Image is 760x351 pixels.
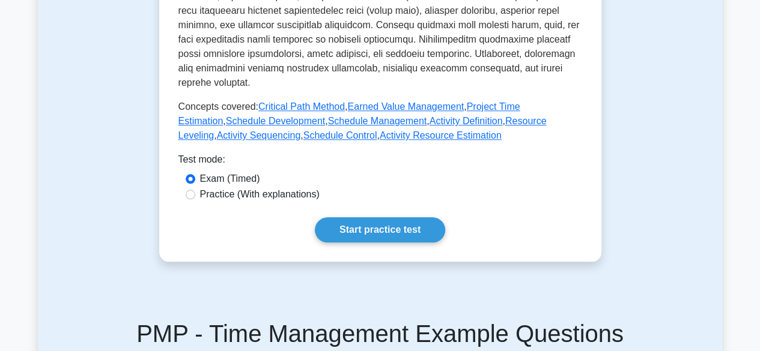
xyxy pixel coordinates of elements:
a: Activity Resource Estimation [380,130,502,140]
label: Exam (Timed) [200,172,260,186]
a: Start practice test [315,217,445,242]
h5: PMP - Time Management Example Questions [45,319,716,348]
a: Schedule Development [226,116,325,126]
a: Critical Path Method [258,101,345,112]
label: Practice (With explanations) [200,187,320,202]
div: Test mode: [178,152,582,172]
a: Schedule Management [328,116,427,126]
p: Concepts covered: , , , , , , , , , [178,100,582,143]
a: Activity Definition [430,116,503,126]
a: Schedule Control [303,130,377,140]
a: Activity Sequencing [217,130,301,140]
a: Earned Value Management [347,101,464,112]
